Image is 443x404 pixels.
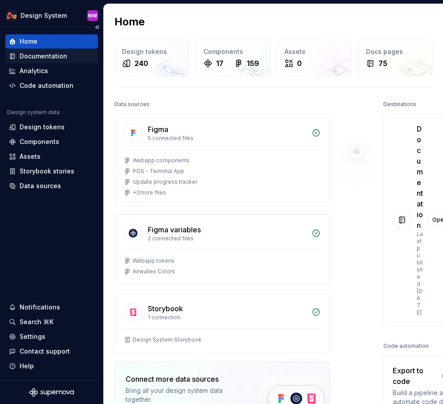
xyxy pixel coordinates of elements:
img: 0733df7c-e17f-4421-95a9-ced236ef1ff0.png [6,10,17,21]
div: Code automation [20,81,73,90]
div: Last published [DATE] [417,231,423,316]
button: Notifications [5,300,98,314]
a: Assets [5,149,98,164]
div: Docs pages [366,47,425,56]
div: 0 [297,58,302,69]
div: Storybook stories [20,167,74,176]
a: Storybook stories [5,164,98,178]
div: Destinations [383,98,416,111]
div: Figma [148,124,168,135]
a: Design tokens240 [114,40,189,76]
div: Bring all your design system data together. [126,386,241,404]
a: Design tokens [5,120,98,134]
div: Home [20,37,37,46]
button: Collapse sidebar [91,21,103,33]
div: 5 connected files [148,135,306,142]
div: Design tokens [122,47,181,56]
div: Design tokens [20,123,65,132]
div: Figma variables [148,224,201,235]
div: MW [88,12,97,19]
button: Search ⌘K [5,315,98,329]
div: Data sources [114,98,150,111]
div: Design System Storybook [133,336,202,343]
button: Contact support [5,344,98,359]
a: Components [5,135,98,149]
div: POS - Terminal App [133,168,184,175]
div: Components [203,47,263,56]
div: Update progress tracker [133,178,197,186]
div: Components [20,137,59,146]
a: Documentation [5,49,98,63]
div: 75 [378,58,387,69]
a: Components17159 [196,40,270,76]
div: Assets [284,47,344,56]
div: Design system data [7,109,60,116]
div: Code automation [383,340,429,352]
div: Help [20,362,34,371]
div: Airwallex Colors [133,268,175,275]
a: Analytics [5,64,98,78]
svg: Supernova Logo [29,388,74,397]
button: Help [5,359,98,373]
button: Design SystemMW [2,6,102,25]
div: Contact support [20,347,70,356]
div: Connect more data sources [126,374,241,384]
a: Storybook1 connectionDesign System Storybook [114,293,330,353]
a: Figma variables2 connected filesWebapp tokensAirwallex Colors [114,214,330,284]
h2: Home [114,15,145,29]
a: Code automation [5,78,98,93]
a: Data sources [5,179,98,193]
a: Docs pages75 [358,40,433,76]
div: Analytics [20,66,48,75]
div: 17 [216,58,224,69]
a: Assets0 [277,40,351,76]
div: Design System [20,11,67,20]
div: 1 connection [148,314,306,321]
div: 240 [134,58,148,69]
a: Home [5,34,98,49]
div: Documentation [417,124,423,231]
div: Settings [20,332,45,341]
div: Search ⌘K [20,317,53,326]
div: 2 connected files [148,235,306,242]
div: Data sources [20,181,61,190]
div: Webapp components [133,157,190,164]
div: Notifications [20,303,60,312]
div: Assets [20,152,41,161]
a: Settings [5,330,98,344]
div: Webapp tokens [133,257,175,264]
div: 159 [247,58,259,69]
div: Storybook [148,303,183,314]
div: + 2 more files [133,189,166,196]
a: Figma5 connected filesWebapp componentsPOS - Terminal AppUpdate progress tracker+2more files [114,114,330,206]
div: Documentation [20,52,67,61]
